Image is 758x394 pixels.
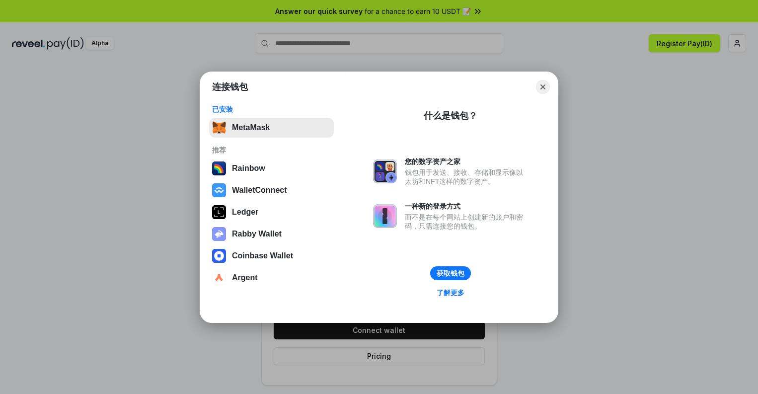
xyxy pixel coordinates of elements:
img: svg+xml,%3Csvg%20xmlns%3D%22http%3A%2F%2Fwww.w3.org%2F2000%2Fsvg%22%20fill%3D%22none%22%20viewBox... [373,159,397,183]
button: MetaMask [209,118,334,138]
img: svg+xml,%3Csvg%20width%3D%22120%22%20height%3D%22120%22%20viewBox%3D%220%200%20120%20120%22%20fil... [212,161,226,175]
div: 获取钱包 [437,269,464,278]
button: Close [536,80,550,94]
img: svg+xml,%3Csvg%20width%3D%2228%22%20height%3D%2228%22%20viewBox%3D%220%200%2028%2028%22%20fill%3D... [212,183,226,197]
div: 推荐 [212,146,331,155]
div: Rainbow [232,164,265,173]
img: svg+xml,%3Csvg%20xmlns%3D%22http%3A%2F%2Fwww.w3.org%2F2000%2Fsvg%22%20width%3D%2228%22%20height%3... [212,205,226,219]
img: svg+xml,%3Csvg%20width%3D%2228%22%20height%3D%2228%22%20viewBox%3D%220%200%2028%2028%22%20fill%3D... [212,249,226,263]
div: 而不是在每个网站上创建新的账户和密码，只需连接您的钱包。 [405,213,528,231]
div: 已安装 [212,105,331,114]
button: WalletConnect [209,180,334,200]
div: Rabby Wallet [232,230,282,238]
img: svg+xml,%3Csvg%20fill%3D%22none%22%20height%3D%2233%22%20viewBox%3D%220%200%2035%2033%22%20width%... [212,121,226,135]
div: Ledger [232,208,258,217]
div: 一种新的登录方式 [405,202,528,211]
a: 了解更多 [431,286,470,299]
div: 了解更多 [437,288,464,297]
button: 获取钱包 [430,266,471,280]
button: Coinbase Wallet [209,246,334,266]
div: Coinbase Wallet [232,251,293,260]
div: Argent [232,273,258,282]
button: Argent [209,268,334,288]
div: 您的数字资产之家 [405,157,528,166]
div: 什么是钱包？ [424,110,477,122]
div: MetaMask [232,123,270,132]
img: svg+xml,%3Csvg%20xmlns%3D%22http%3A%2F%2Fwww.w3.org%2F2000%2Fsvg%22%20fill%3D%22none%22%20viewBox... [373,204,397,228]
button: Ledger [209,202,334,222]
button: Rabby Wallet [209,224,334,244]
img: svg+xml,%3Csvg%20xmlns%3D%22http%3A%2F%2Fwww.w3.org%2F2000%2Fsvg%22%20fill%3D%22none%22%20viewBox... [212,227,226,241]
button: Rainbow [209,158,334,178]
h1: 连接钱包 [212,81,248,93]
div: 钱包用于发送、接收、存储和显示像以太坊和NFT这样的数字资产。 [405,168,528,186]
div: WalletConnect [232,186,287,195]
img: svg+xml,%3Csvg%20width%3D%2228%22%20height%3D%2228%22%20viewBox%3D%220%200%2028%2028%22%20fill%3D... [212,271,226,285]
